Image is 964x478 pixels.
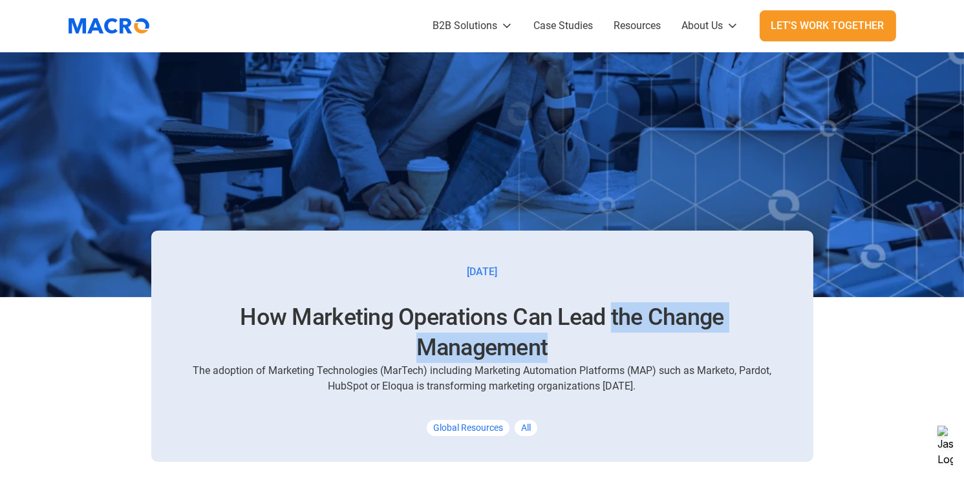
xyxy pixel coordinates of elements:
a: Let's Work Together [760,10,896,41]
div: The adoption of Marketing Technologies (MarTech) including Marketing Automation Platforms (MAP) s... [182,363,782,394]
div: B2B Solutions [433,18,498,34]
a: home [69,10,159,42]
div: [DATE] [467,264,497,280]
img: Macromator Logo [62,10,156,42]
h1: How Marketing Operations Can Lead the Change Management [182,302,782,363]
div: Global Resources [427,420,509,436]
div: Let's Work Together [771,18,884,34]
div: All [515,420,537,436]
div: About Us [682,18,723,34]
